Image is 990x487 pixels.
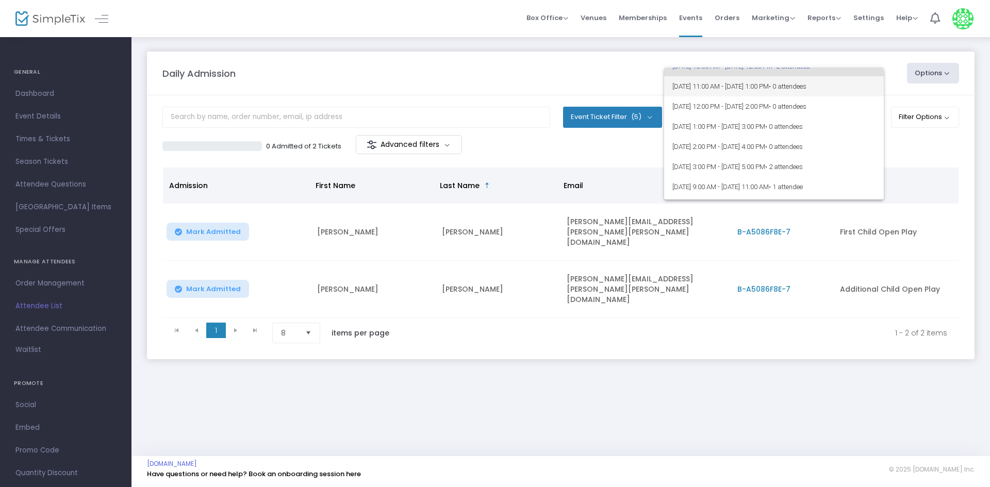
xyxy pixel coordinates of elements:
span: [DATE] 1:00 PM - [DATE] 3:00 PM [672,116,876,137]
span: [DATE] 10:00 AM - [DATE] 12:00 PM [672,197,876,217]
span: • 0 attendees [765,123,803,130]
span: [DATE] 11:00 AM - [DATE] 1:00 PM [672,76,876,96]
span: [DATE] 12:00 PM - [DATE] 2:00 PM [672,96,876,116]
span: • 1 attendee [769,183,803,191]
span: [DATE] 2:00 PM - [DATE] 4:00 PM [672,137,876,157]
span: • 0 attendees [769,82,806,90]
span: [DATE] 3:00 PM - [DATE] 5:00 PM [672,157,876,177]
span: • 0 attendees [765,143,803,150]
span: • 2 attendees [765,163,803,171]
span: • 0 attendees [769,103,806,110]
span: [DATE] 9:00 AM - [DATE] 11:00 AM [672,177,876,197]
